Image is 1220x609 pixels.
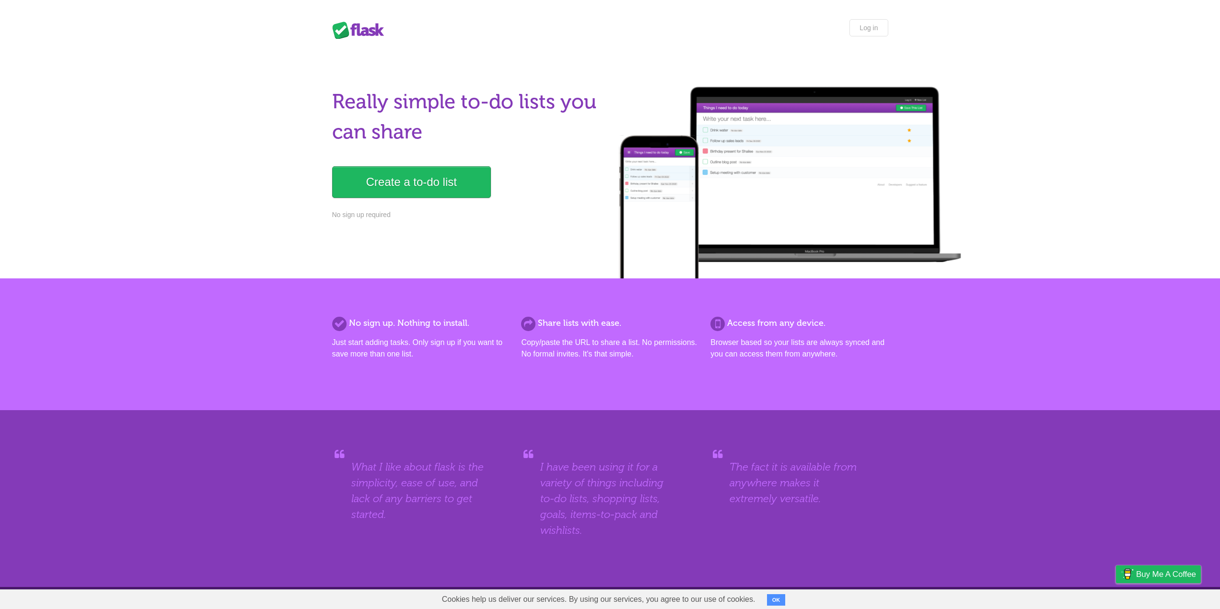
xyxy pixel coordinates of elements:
[332,166,491,198] a: Create a to-do list
[332,337,510,360] p: Just start adding tasks. Only sign up if you want to save more than one list.
[1136,566,1196,583] span: Buy me a coffee
[710,317,888,330] h2: Access from any device.
[849,19,888,36] a: Log in
[730,459,869,506] blockquote: The fact it is available from anywhere makes it extremely versatile.
[332,22,390,39] div: Flask Lists
[432,590,765,609] span: Cookies help us deliver our services. By using our services, you agree to our use of cookies.
[767,594,786,606] button: OK
[1121,566,1134,582] img: Buy me a coffee
[540,459,679,538] blockquote: I have been using it for a variety of things including to-do lists, shopping lists, goals, items-...
[332,87,604,147] h1: Really simple to-do lists you can share
[332,210,604,220] p: No sign up required
[710,337,888,360] p: Browser based so your lists are always synced and you can access them from anywhere.
[1116,565,1201,583] a: Buy me a coffee
[521,337,698,360] p: Copy/paste the URL to share a list. No permissions. No formal invites. It's that simple.
[351,459,490,522] blockquote: What I like about flask is the simplicity, ease of use, and lack of any barriers to get started.
[332,317,510,330] h2: No sign up. Nothing to install.
[521,317,698,330] h2: Share lists with ease.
